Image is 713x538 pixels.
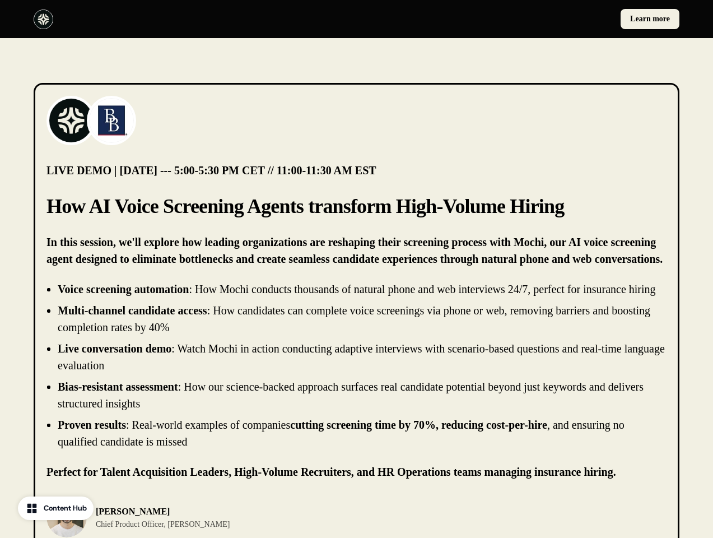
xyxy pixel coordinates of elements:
p: : How our science-backed approach surfaces real candidate potential beyond just keywords and deli... [58,381,644,410]
a: Learn more [621,9,679,29]
strong: Voice screening automation [58,283,189,295]
strong: Perfect for Talent Acquisition Leaders, High-Volume Recruiters, and HR Operations teams managing ... [46,466,616,478]
strong: Multi-channel candidate access [58,304,207,317]
p: : Watch Mochi in action conducting adaptive interviews with scenario-based questions and real-tim... [58,342,665,372]
strong: Proven results [58,419,126,431]
div: Content Hub [44,503,87,514]
p: Chief Product Officer, [PERSON_NAME] [96,518,230,530]
p: : Real-world examples of companies , and ensuring no qualified candidate is missed [58,419,625,448]
p: : How Mochi conducts thousands of natural phone and web interviews 24/7, perfect for insurance hi... [58,283,656,295]
strong: Bias-resistant assessment [58,381,178,393]
strong: Live conversation demo [58,342,171,355]
p: : How candidates can complete voice screenings via phone or web, removing barriers and boosting c... [58,304,650,333]
button: Content Hub [18,497,94,520]
strong: cutting screening time by 70%, reducing cost-per-hire [290,419,547,431]
p: How AI Voice Screening Agents transform High-Volume Hiring [46,192,667,220]
strong: In this session, we'll explore how leading organizations are reshaping their screening process wi... [46,236,663,265]
p: [PERSON_NAME] [96,505,230,518]
strong: LIVE DEMO | [DATE] --- 5:00-5:30 PM CET // 11:00-11:30 AM EST [46,164,376,177]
